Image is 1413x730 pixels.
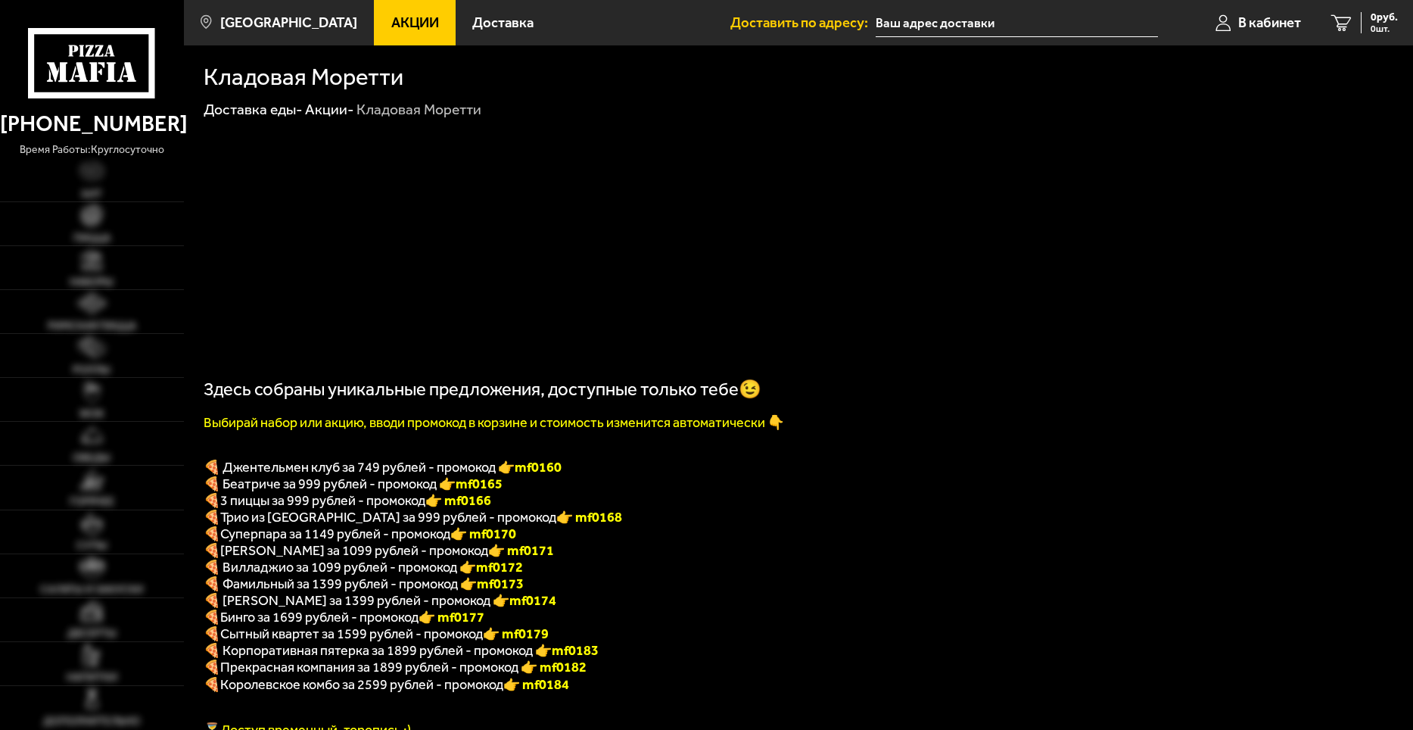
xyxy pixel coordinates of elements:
[220,526,450,542] span: Суперпара за 1149 рублей - промокод
[425,492,491,509] font: 👉 mf0166
[521,659,587,675] font: 👉 mf0182
[503,676,569,693] font: 👉 mf0184
[204,379,761,400] span: Здесь собраны уникальные предложения, доступные только тебе😉
[70,276,114,287] span: Наборы
[204,576,524,592] span: 🍕 Фамильный за 1399 рублей - промокод 👉
[450,526,516,542] font: 👉 mf0170
[73,364,110,375] span: Роллы
[730,16,876,30] span: Доставить по адресу:
[204,492,220,509] font: 🍕
[79,408,104,419] span: WOK
[204,459,562,476] span: 🍕 Джентельмен клуб за 749 рублей - промокод 👉
[220,509,556,526] span: Трио из [GEOGRAPHIC_DATA] за 999 рублей - промокод
[204,625,220,642] b: 🍕
[204,659,220,675] font: 🍕
[43,716,140,726] span: Дополнительно
[81,189,102,199] span: Хит
[456,476,503,492] b: mf0165
[1371,12,1398,23] span: 0 руб.
[1238,16,1301,30] span: В кабинет
[220,542,488,559] span: [PERSON_NAME] за 1099 рублей - промокод
[204,101,303,118] a: Доставка еды-
[305,101,354,118] a: Акции-
[204,542,220,559] b: 🍕
[220,659,521,675] span: Прекрасная компания за 1899 рублей - промокод
[204,559,523,576] span: 🍕 Вилладжио за 1099 рублей - промокод 👉
[488,542,554,559] b: 👉 mf0171
[204,676,220,693] font: 🍕
[419,609,484,625] b: 👉 mf0177
[204,526,220,542] font: 🍕
[356,100,481,119] div: Кладовая Моретти
[70,496,114,507] span: Горячее
[67,672,117,682] span: Напитки
[552,642,599,659] b: mf0183
[40,584,143,594] span: Салаты и закуски
[220,609,419,625] span: Бинго за 1699 рублей - промокод
[76,540,107,551] span: Супы
[204,642,599,659] span: 🍕 Корпоративная пятерка за 1899 рублей - промокод 👉
[73,232,110,243] span: Пицца
[515,459,562,476] b: mf0160
[472,16,534,30] span: Доставка
[204,476,503,492] span: 🍕 Беатриче за 999 рублей - промокод 👉
[204,592,556,609] span: 🍕 [PERSON_NAME] за 1399 рублей - промокод 👉
[220,492,425,509] span: 3 пиццы за 999 рублей - промокод
[556,509,622,526] font: 👉 mf0168
[73,452,110,463] span: Обеды
[1371,24,1398,33] span: 0 шт.
[48,320,136,331] span: Римская пицца
[476,559,523,576] b: mf0172
[477,576,524,592] b: mf0173
[67,628,117,638] span: Десерты
[876,9,1158,37] span: Парашютная улица, 42к1
[204,509,220,526] font: 🍕
[220,625,483,642] span: Сытный квартет за 1599 рублей - промокод
[220,676,503,693] span: Королевское комбо за 2599 рублей - промокод
[876,9,1158,37] input: Ваш адрес доставки
[509,592,556,609] b: mf0174
[204,609,220,625] b: 🍕
[220,16,357,30] span: [GEOGRAPHIC_DATA]
[483,625,549,642] b: 👉 mf0179
[204,65,403,89] h1: Кладовая Моретти
[204,414,784,431] font: Выбирай набор или акцию, вводи промокод в корзине и стоимость изменится автоматически 👇
[391,16,439,30] span: Акции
